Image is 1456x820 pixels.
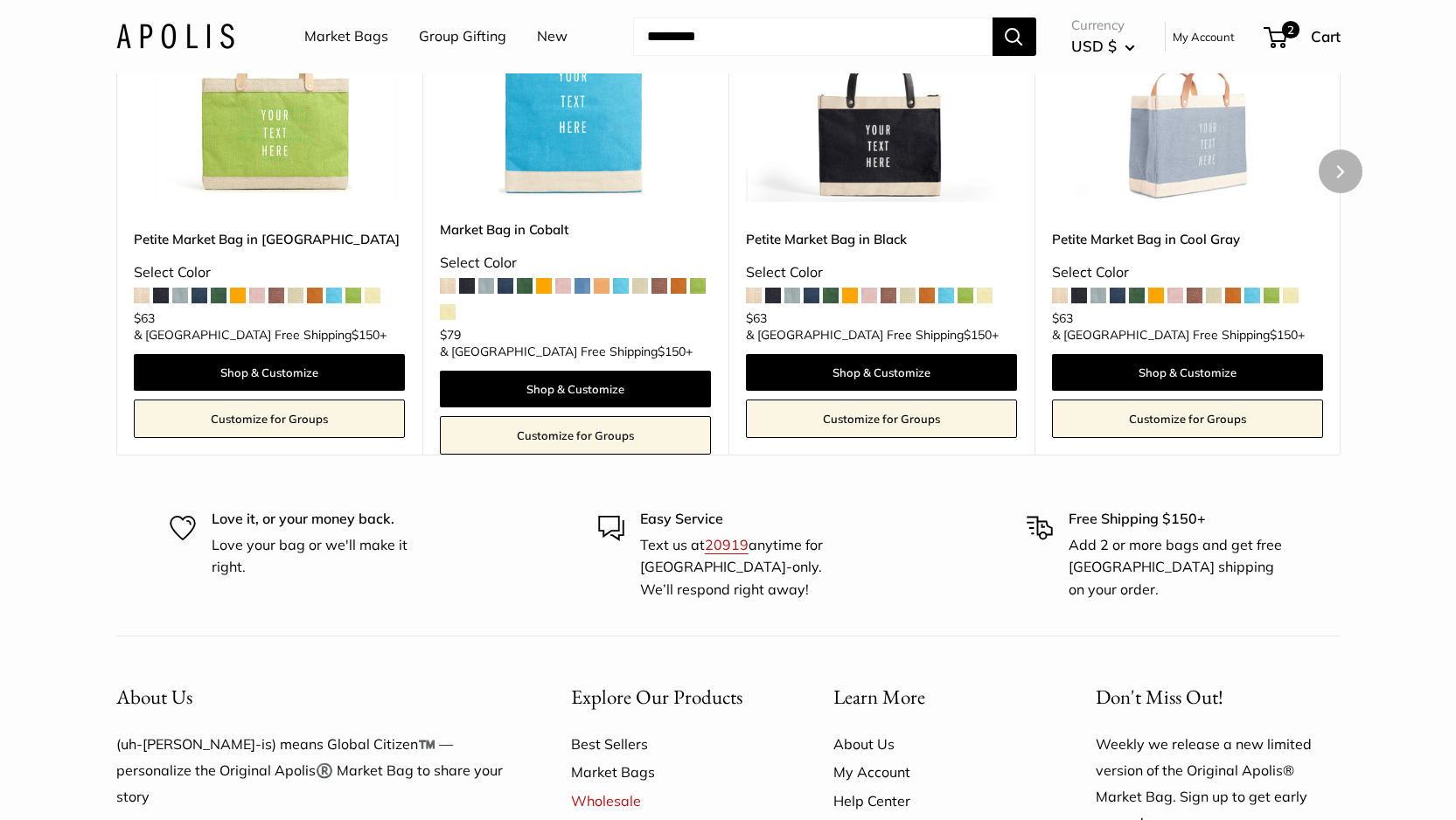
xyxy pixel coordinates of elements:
[1173,26,1235,47] a: My Account
[134,329,387,341] span: & [GEOGRAPHIC_DATA] Free Shipping +
[1311,27,1341,45] span: Cart
[1071,32,1135,60] button: USD $
[1281,21,1299,38] span: 2
[440,219,711,240] a: Market Bag in Cobalt
[833,684,925,710] span: Learn More
[1052,260,1323,286] div: Select Color
[658,344,686,359] span: $150
[537,24,568,50] a: New
[833,730,1035,758] a: About Us
[116,680,510,714] button: About Us
[1319,149,1362,193] button: Next
[134,260,405,286] div: Select Color
[964,327,992,343] span: $150
[440,345,693,358] span: & [GEOGRAPHIC_DATA] Free Shipping +
[134,310,155,326] span: $63
[440,327,461,343] span: $79
[1071,37,1117,55] span: USD $
[1071,13,1135,38] span: Currency
[571,787,772,815] a: Wholesale
[116,732,510,810] p: (uh-[PERSON_NAME]-is) means Global Citizen™️ — personalize the Original Apolis®️ Market Bag to sh...
[116,24,234,49] img: Apolis
[1265,23,1341,51] a: 2 Cart
[746,310,767,326] span: $63
[833,787,1035,815] a: Help Center
[212,534,430,579] p: Love your bag or we'll make it right.
[1096,680,1341,714] p: Don't Miss Out!
[440,371,711,407] a: Shop & Customize
[571,730,772,758] a: Best Sellers
[1052,354,1323,391] a: Shop & Customize
[833,758,1035,786] a: My Account
[746,400,1017,438] a: Customize for Groups
[1069,534,1287,601] p: Add 2 or more bags and get free [GEOGRAPHIC_DATA] shipping on your order.
[833,680,1035,714] button: Learn More
[419,24,506,50] a: Group Gifting
[746,260,1017,286] div: Select Color
[134,354,405,391] a: Shop & Customize
[1270,327,1298,343] span: $150
[1069,508,1287,531] p: Free Shipping $150+
[571,758,772,786] a: Market Bags
[633,17,993,56] input: Search...
[116,684,192,710] span: About Us
[134,229,405,249] a: Petite Market Bag in [GEOGRAPHIC_DATA]
[212,508,430,531] p: Love it, or your money back.
[571,680,772,714] button: Explore Our Products
[640,508,859,531] p: Easy Service
[440,416,711,455] a: Customize for Groups
[571,684,742,710] span: Explore Our Products
[1052,310,1073,326] span: $63
[352,327,380,343] span: $150
[304,24,388,50] a: Market Bags
[746,329,999,341] span: & [GEOGRAPHIC_DATA] Free Shipping +
[1052,329,1305,341] span: & [GEOGRAPHIC_DATA] Free Shipping +
[1052,400,1323,438] a: Customize for Groups
[705,536,749,553] a: 20919
[993,17,1036,56] button: Search
[1052,229,1323,249] a: Petite Market Bag in Cool Gray
[134,400,405,438] a: Customize for Groups
[440,250,711,276] div: Select Color
[640,534,859,601] p: Text us at anytime for [GEOGRAPHIC_DATA]-only. We’ll respond right away!
[746,229,1017,249] a: Petite Market Bag in Black
[746,354,1017,391] a: Shop & Customize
